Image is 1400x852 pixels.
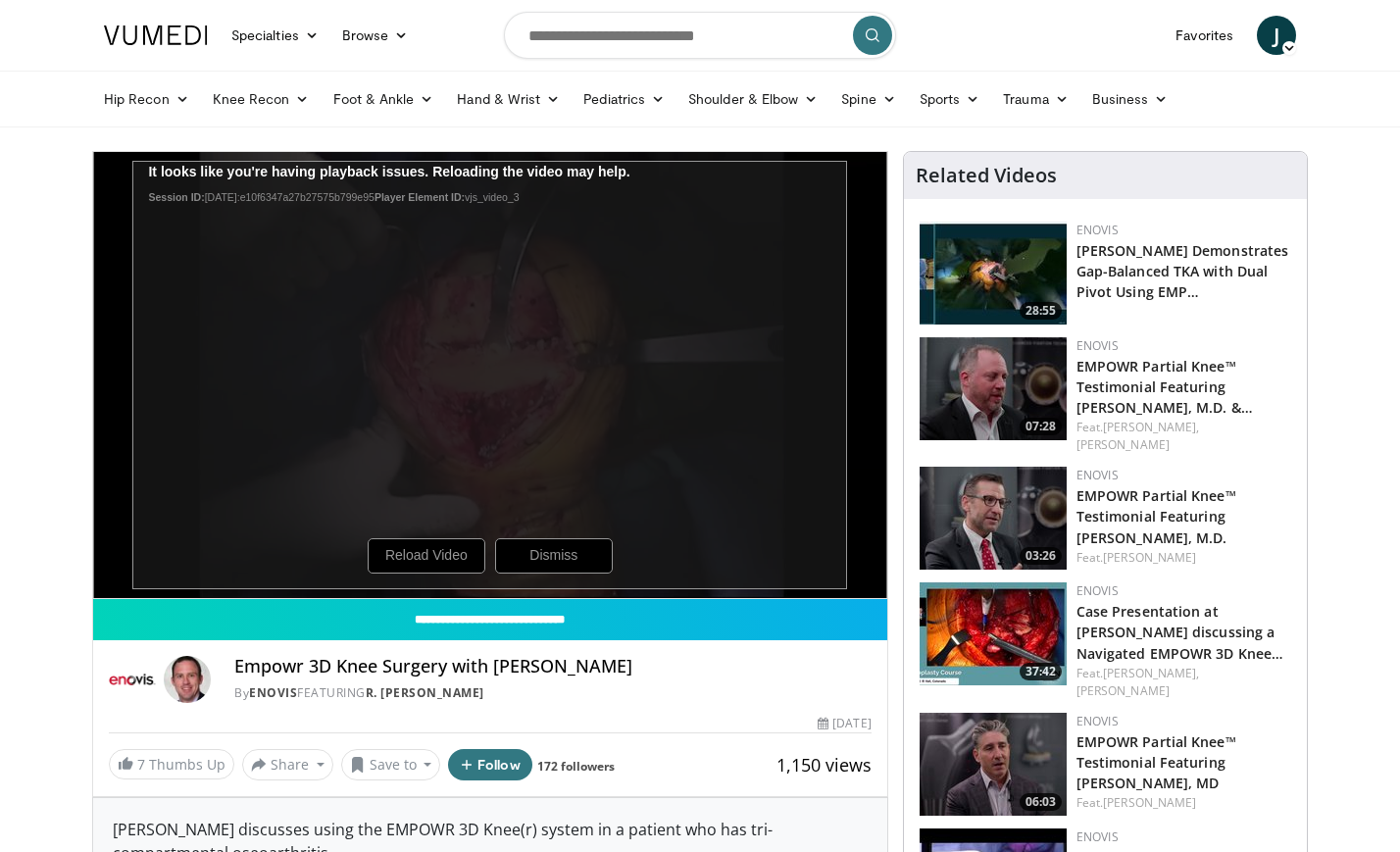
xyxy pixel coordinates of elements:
a: Spine [829,79,907,119]
video-js: Video Player [93,152,887,599]
img: cb5a805a-5036-47ea-9433-f771e12ee86a.150x105_q85_crop-smart_upscale.jpg [920,713,1067,816]
a: 37:42 [920,582,1067,685]
div: Feat. [1076,549,1291,567]
span: 03:26 [1020,547,1062,565]
a: 28:55 [920,222,1067,325]
a: Business [1080,79,1180,119]
button: Share [242,749,333,780]
img: Avatar [164,656,211,703]
a: Hand & Wrist [445,79,572,119]
a: [PERSON_NAME], [1103,419,1199,435]
div: Feat. [1076,794,1291,812]
a: Specialties [220,16,330,55]
input: Search topics, interventions [504,12,896,59]
div: By FEATURING [234,684,872,702]
img: 678470ae-5eee-48a8-af01-e23260d107ce.150x105_q85_crop-smart_upscale.jpg [920,337,1067,440]
a: Enovis [1076,828,1119,845]
img: 89c12bab-b537-411a-a5df-30a5df20ee20.150x105_q85_crop-smart_upscale.jpg [920,582,1067,685]
div: Feat. [1076,665,1291,700]
a: Favorites [1164,16,1245,55]
a: [PERSON_NAME] [1076,436,1170,453]
a: EMPOWR Partial Knee™ Testimonial Featuring [PERSON_NAME], M.D. &… [1076,357,1253,417]
span: 07:28 [1020,418,1062,435]
a: 03:26 [920,467,1067,570]
a: [PERSON_NAME] [1103,549,1196,566]
a: Enovis [249,684,297,701]
a: 7 Thumbs Up [109,749,234,779]
a: Case Presentation at [PERSON_NAME] discussing a Navigated EMPOWR 3D Knee… [1076,602,1284,662]
a: [PERSON_NAME] [1076,682,1170,699]
a: Enovis [1076,467,1119,483]
button: Follow [448,749,532,780]
a: 07:28 [920,337,1067,440]
a: R. [PERSON_NAME] [366,684,484,701]
a: Sports [908,79,992,119]
span: 06:03 [1020,793,1062,811]
a: EMPOWR Partial Knee™ Testimonial Featuring [PERSON_NAME], M.D. [1076,486,1236,546]
a: Foot & Ankle [322,79,446,119]
a: J [1257,16,1296,55]
span: 1,150 views [776,753,872,777]
img: Enovis [109,656,156,703]
div: Feat. [1076,419,1291,454]
button: Save to [341,749,441,780]
a: Pediatrics [572,79,676,119]
img: VuMedi Logo [104,25,208,45]
span: 7 [137,755,145,774]
a: Enovis [1076,222,1119,238]
a: Enovis [1076,582,1119,599]
a: [PERSON_NAME] [1103,794,1196,811]
a: Hip Recon [92,79,201,119]
a: Shoulder & Elbow [676,79,829,119]
div: [DATE] [818,715,871,732]
img: 4d6ec3e7-4849-46c8-9113-3733145fecf3.150x105_q85_crop-smart_upscale.jpg [920,467,1067,570]
span: 37:42 [1020,663,1062,680]
a: Browse [330,16,421,55]
a: Knee Recon [201,79,322,119]
a: 172 followers [537,758,615,775]
a: EMPOWR Partial Knee™ Testimonial Featuring [PERSON_NAME], MD [1076,732,1236,792]
h4: Empowr 3D Knee Surgery with [PERSON_NAME] [234,656,872,677]
a: 06:03 [920,713,1067,816]
a: Trauma [991,79,1080,119]
a: Enovis [1076,337,1119,354]
h4: Related Videos [916,164,1057,187]
span: 28:55 [1020,302,1062,320]
a: Enovis [1076,713,1119,729]
a: [PERSON_NAME] Demonstrates Gap-Balanced TKA with Dual Pivot Using EMP… [1076,241,1289,301]
img: f2eb7e46-0718-475a-8f7c-ce1e319aa5a8.150x105_q85_crop-smart_upscale.jpg [920,222,1067,325]
a: [PERSON_NAME], [1103,665,1199,681]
